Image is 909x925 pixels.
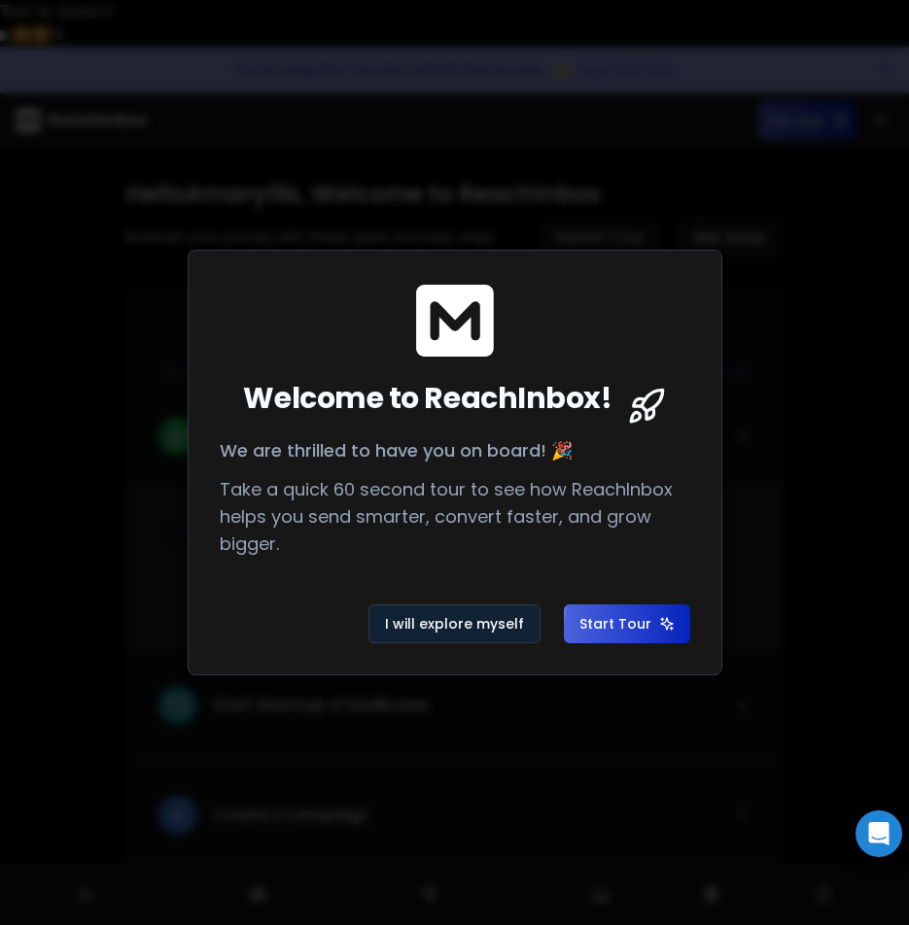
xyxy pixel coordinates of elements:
[856,810,902,857] div: Open Intercom Messenger
[368,604,541,643] button: I will explore myself
[243,381,612,416] span: Welcome to ReachInbox!
[220,437,690,464] p: We are thrilled to have you on board! 🎉
[579,614,675,634] span: Start Tour
[220,476,690,558] p: Take a quick 60 second tour to see how ReachInbox helps you send smarter, convert faster, and gro...
[564,604,690,643] button: Start Tour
